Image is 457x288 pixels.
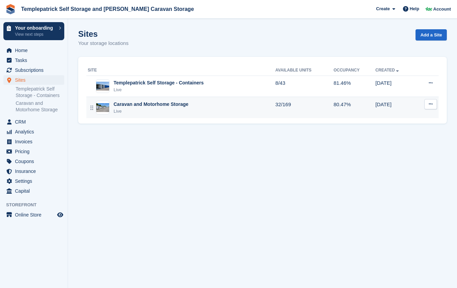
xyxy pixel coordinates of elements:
[3,176,64,186] a: menu
[416,29,447,41] a: Add a Site
[3,75,64,85] a: menu
[6,202,68,208] span: Storefront
[3,55,64,65] a: menu
[3,210,64,220] a: menu
[15,75,56,85] span: Sites
[375,97,416,118] td: [DATE]
[3,117,64,127] a: menu
[275,65,334,76] th: Available Units
[425,5,432,12] img: Gareth Hagan
[56,211,64,219] a: Preview store
[15,166,56,176] span: Insurance
[78,39,129,47] p: Your storage locations
[3,127,64,137] a: menu
[15,46,56,55] span: Home
[78,29,129,38] h1: Sites
[275,97,334,118] td: 32/169
[3,157,64,166] a: menu
[3,166,64,176] a: menu
[3,147,64,156] a: menu
[15,26,55,30] p: Your onboarding
[375,76,416,97] td: [DATE]
[114,101,188,108] div: Caravan and Motorhome Storage
[16,100,64,113] a: Caravan and Motorhome Storage
[3,22,64,40] a: Your onboarding View next steps
[15,147,56,156] span: Pricing
[114,108,188,115] div: Live
[5,4,16,14] img: stora-icon-8386f47178a22dfd0bd8f6a31ec36ba5ce8667c1dd55bd0f319d3a0aa187defe.svg
[3,186,64,196] a: menu
[275,76,334,97] td: 8/43
[3,46,64,55] a: menu
[15,157,56,166] span: Coupons
[114,86,204,93] div: Live
[15,65,56,75] span: Subscriptions
[334,65,375,76] th: Occupancy
[96,103,109,112] img: Image of Caravan and Motorhome Storage site
[334,97,375,118] td: 80.47%
[15,117,56,127] span: CRM
[15,31,55,37] p: View next steps
[114,79,204,86] div: Templepatrick Self Storage - Containers
[433,6,451,13] span: Account
[15,137,56,146] span: Invoices
[15,186,56,196] span: Capital
[3,137,64,146] a: menu
[15,55,56,65] span: Tasks
[15,176,56,186] span: Settings
[16,86,64,99] a: Templepatrick Self Storage - Containers
[18,3,197,15] a: Templepatrick Self Storage and [PERSON_NAME] Caravan Storage
[376,5,390,12] span: Create
[15,210,56,220] span: Online Store
[15,127,56,137] span: Analytics
[96,82,109,91] img: Image of Templepatrick Self Storage - Containers site
[375,68,400,73] a: Created
[334,76,375,97] td: 81.46%
[3,65,64,75] a: menu
[86,65,275,76] th: Site
[410,5,419,12] span: Help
